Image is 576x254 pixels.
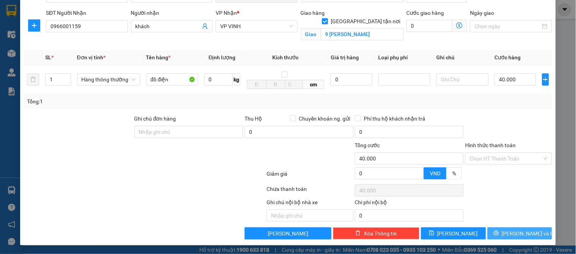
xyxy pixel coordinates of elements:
[131,9,213,17] div: Người nhận
[542,73,549,86] button: plus
[267,210,353,222] input: Nhập ghi chú
[146,54,171,60] span: Tên hàng
[543,76,549,83] span: plus
[470,10,494,16] label: Ngày giao
[17,32,73,58] span: [GEOGRAPHIC_DATA], [GEOGRAPHIC_DATA] ↔ [GEOGRAPHIC_DATA]
[495,54,521,60] span: Cước hàng
[331,73,372,86] input: 0
[146,73,198,86] input: VD: Bàn, Ghế
[82,74,136,85] span: Hàng thông thường
[301,28,321,40] span: Giao
[266,185,354,198] div: Chưa thanh toán
[333,227,420,240] button: deleteXóa Thông tin
[247,80,267,89] input: D
[216,10,237,16] span: VP Nhận
[28,19,40,32] button: plus
[202,23,208,29] span: user-add
[296,114,353,123] span: Chuyển khoản ng. gửi
[268,229,308,238] span: [PERSON_NAME]
[28,22,40,29] span: plus
[430,170,440,176] span: VND
[475,22,540,30] input: Ngày giao
[452,170,456,176] span: %
[273,54,299,60] span: Kích thước
[421,227,486,240] button: save[PERSON_NAME]
[361,114,429,123] span: Phí thu hộ khách nhận trả
[321,28,404,40] input: Giao tận nơi
[434,50,492,65] th: Ghi chú
[355,142,380,148] span: Tổng cước
[407,10,444,16] label: Cước giao hàng
[220,21,293,32] span: VP VINH
[46,9,128,17] div: SĐT Người Nhận
[134,126,243,138] input: Ghi chú đơn hàng
[502,229,555,238] span: [PERSON_NAME] và In
[266,170,354,183] div: Giảm giá
[209,54,236,60] span: Định lượng
[4,41,15,79] img: logo
[18,6,73,31] strong: CHUYỂN PHÁT NHANH AN PHÚ QUÝ
[465,142,516,148] label: Hình thức thanh toán
[355,230,361,237] span: delete
[376,50,434,65] th: Loại phụ phí
[45,54,51,60] span: SL
[233,73,240,86] span: kg
[77,54,106,60] span: Đơn vị tính
[494,230,499,237] span: printer
[456,22,462,29] span: dollar-circle
[267,198,353,210] div: Ghi chú nội bộ nhà xe
[285,80,303,89] input: C
[301,10,325,16] span: Giao hàng
[27,73,39,86] button: delete
[27,97,223,106] div: Tổng: 1
[245,227,331,240] button: [PERSON_NAME]
[437,73,489,86] input: Ghi Chú
[134,116,176,122] label: Ghi chú đơn hàng
[266,80,286,89] input: R
[407,20,453,32] input: Cước giao hàng
[488,227,552,240] button: printer[PERSON_NAME] và In
[364,229,397,238] span: Xóa Thông tin
[437,229,478,238] span: [PERSON_NAME]
[355,198,464,210] div: Chi phí nội bộ
[328,17,404,25] span: [GEOGRAPHIC_DATA] tận nơi
[331,54,359,60] span: Giá trị hàng
[303,80,325,89] span: cm
[429,230,434,237] span: save
[245,116,262,122] span: Thu Hộ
